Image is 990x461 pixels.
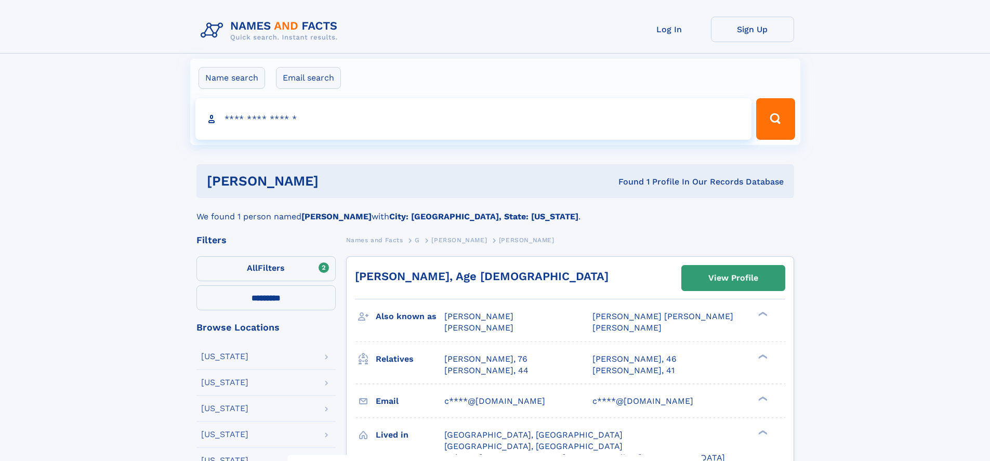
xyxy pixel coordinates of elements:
[444,323,513,333] span: [PERSON_NAME]
[431,233,487,246] a: [PERSON_NAME]
[207,175,469,188] h1: [PERSON_NAME]
[346,233,403,246] a: Names and Facts
[376,392,444,410] h3: Email
[756,353,768,360] div: ❯
[196,235,336,245] div: Filters
[301,212,372,221] b: [PERSON_NAME]
[592,311,733,321] span: [PERSON_NAME] [PERSON_NAME]
[195,98,752,140] input: search input
[444,430,623,440] span: [GEOGRAPHIC_DATA], [GEOGRAPHIC_DATA]
[376,426,444,444] h3: Lived in
[276,67,341,89] label: Email search
[389,212,578,221] b: City: [GEOGRAPHIC_DATA], State: [US_STATE]
[499,236,555,244] span: [PERSON_NAME]
[196,323,336,332] div: Browse Locations
[592,353,677,365] a: [PERSON_NAME], 46
[415,236,420,244] span: G
[682,266,785,291] a: View Profile
[415,233,420,246] a: G
[196,198,794,223] div: We found 1 person named with .
[247,263,258,273] span: All
[592,365,675,376] a: [PERSON_NAME], 41
[355,270,609,283] a: [PERSON_NAME], Age [DEMOGRAPHIC_DATA]
[444,353,527,365] a: [PERSON_NAME], 76
[199,67,265,89] label: Name search
[196,256,336,281] label: Filters
[431,236,487,244] span: [PERSON_NAME]
[756,395,768,402] div: ❯
[468,176,784,188] div: Found 1 Profile In Our Records Database
[756,311,768,318] div: ❯
[444,365,529,376] a: [PERSON_NAME], 44
[201,378,248,387] div: [US_STATE]
[756,429,768,436] div: ❯
[201,430,248,439] div: [US_STATE]
[376,350,444,368] h3: Relatives
[708,266,758,290] div: View Profile
[592,323,662,333] span: [PERSON_NAME]
[201,404,248,413] div: [US_STATE]
[444,311,513,321] span: [PERSON_NAME]
[628,17,711,42] a: Log In
[201,352,248,361] div: [US_STATE]
[711,17,794,42] a: Sign Up
[756,98,795,140] button: Search Button
[196,17,346,45] img: Logo Names and Facts
[376,308,444,325] h3: Also known as
[444,441,623,451] span: [GEOGRAPHIC_DATA], [GEOGRAPHIC_DATA]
